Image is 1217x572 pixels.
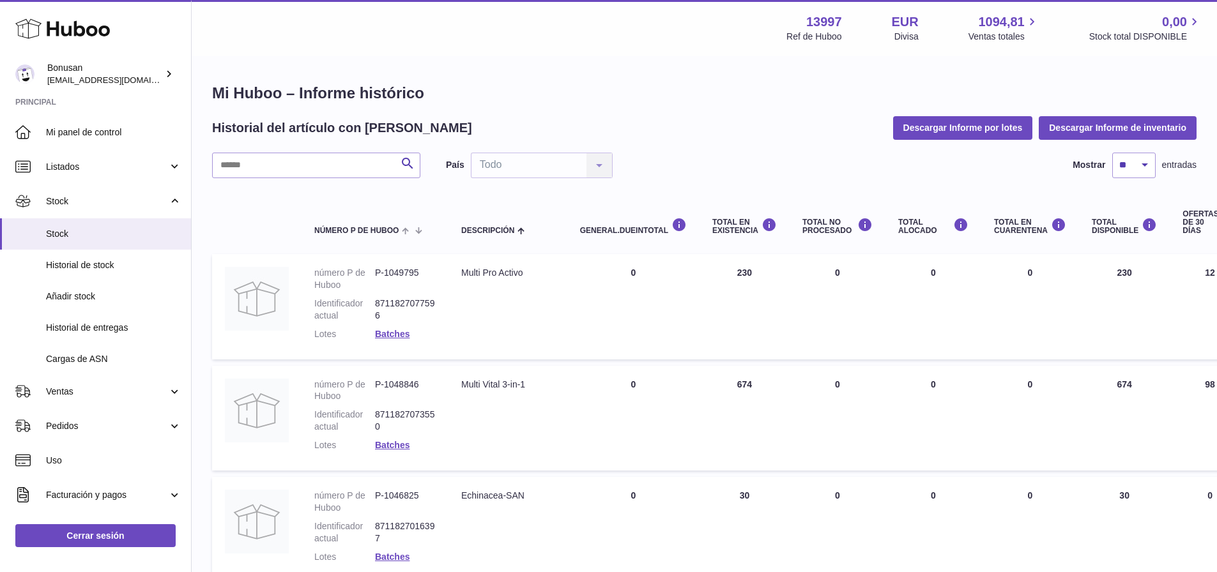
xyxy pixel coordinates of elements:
label: País [446,159,464,171]
td: 0 [790,254,885,359]
span: Stock [46,195,168,207]
dt: Identificador actual [314,409,375,433]
dt: Identificador actual [314,297,375,322]
dt: número P de Huboo [314,379,375,403]
img: info@bonusan.es [15,64,34,84]
a: Batches [375,552,409,562]
td: 674 [1079,366,1170,470]
span: Cargas de ASN [46,353,181,365]
span: Añadir stock [46,290,181,303]
dt: Lotes [314,439,375,451]
dd: 8711827077596 [375,297,436,322]
dt: Lotes [314,328,375,340]
div: Total NO PROCESADO [802,218,873,235]
div: Multi Vital 3-in-1 [461,379,555,391]
td: 230 [1079,254,1170,359]
dd: 8711827016397 [375,520,436,545]
img: product image [225,379,289,442]
dt: número P de Huboo [314,267,375,291]
div: Echinacea-SAN [461,490,555,502]
span: 0 [1028,379,1033,389]
div: general.dueInTotal [580,218,687,235]
div: Divisa [894,31,919,43]
span: Stock total DISPONIBLE [1089,31,1202,43]
span: Mi panel de control [46,126,181,139]
a: Batches [375,440,409,450]
span: Ventas totales [968,31,1039,43]
dd: P-1049795 [375,267,436,291]
dt: Lotes [314,551,375,563]
a: 0,00 Stock total DISPONIBLE [1089,13,1202,43]
div: Total en CUARENTENA [994,218,1066,235]
span: Facturación y pagos [46,489,168,501]
div: Total DISPONIBLE [1092,218,1157,235]
td: 230 [700,254,790,359]
span: Historial de entregas [46,322,181,334]
a: Batches [375,329,409,339]
span: [EMAIL_ADDRESS][DOMAIN_NAME] [47,75,188,85]
img: product image [225,267,289,331]
h1: Mi Huboo – Informe histórico [212,83,1197,103]
span: 0,00 [1162,13,1187,31]
span: Pedidos [46,420,168,432]
div: Total ALOCADO [898,218,968,235]
span: 0 [1028,267,1033,278]
dt: número P de Huboo [314,490,375,514]
a: 1094,81 Ventas totales [968,13,1039,43]
button: Descargar Informe de inventario [1039,116,1197,139]
dd: 8711827073550 [375,409,436,433]
td: 0 [790,366,885,470]
span: número P de Huboo [314,227,399,235]
span: Uso [46,455,181,467]
span: Ventas [46,386,168,398]
td: 0 [885,254,981,359]
a: Cerrar sesión [15,524,176,547]
strong: 13997 [806,13,842,31]
img: product image [225,490,289,553]
span: 1094,81 [978,13,1024,31]
span: Descripción [461,227,514,235]
label: Mostrar [1073,159,1105,171]
dt: Identificador actual [314,520,375,545]
td: 0 [567,254,700,359]
span: Listados [46,161,168,173]
td: 0 [567,366,700,470]
span: Historial de stock [46,259,181,271]
td: 674 [700,366,790,470]
div: Total en EXISTENCIA [712,218,777,235]
span: Stock [46,228,181,240]
div: Multi Pro Activo [461,267,555,279]
td: 0 [885,366,981,470]
h2: Historial del artículo con [PERSON_NAME] [212,119,472,137]
button: Descargar Informe por lotes [893,116,1033,139]
dd: P-1048846 [375,379,436,403]
dd: P-1046825 [375,490,436,514]
span: entradas [1162,159,1197,171]
div: Ref de Huboo [786,31,841,43]
div: Bonusan [47,62,162,86]
span: 0 [1028,490,1033,500]
strong: EUR [892,13,919,31]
